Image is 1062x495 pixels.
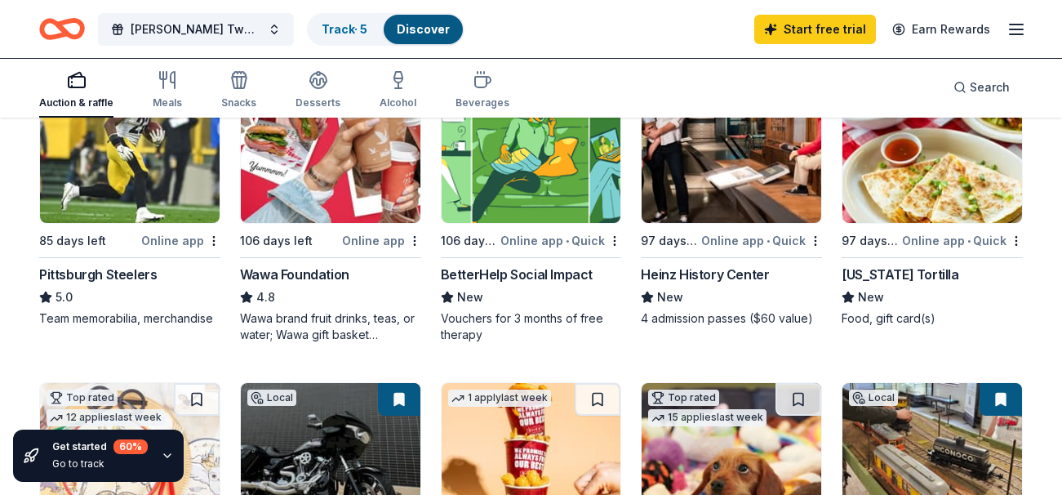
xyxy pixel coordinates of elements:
[448,390,551,407] div: 1 apply last week
[113,439,148,454] div: 60 %
[153,64,182,118] button: Meals
[39,67,220,327] a: Image for Pittsburgh SteelersTop ratedLocal85 days leftOnline appPittsburgh Steelers5.0Team memor...
[849,390,898,406] div: Local
[648,409,767,426] div: 15 applies last week
[842,310,1023,327] div: Food, gift card(s)
[307,13,464,46] button: Track· 5Discover
[342,230,421,251] div: Online app
[657,288,683,307] span: New
[39,231,106,251] div: 85 days left
[500,230,621,251] div: Online app Quick
[141,230,220,251] div: Online app
[221,64,256,118] button: Snacks
[842,67,1023,327] a: Image for California Tortilla97 days leftOnline app•Quick[US_STATE] TortillaNewFood, gift card(s)
[39,96,113,109] div: Auction & raffle
[295,96,340,109] div: Desserts
[256,288,275,307] span: 4.8
[240,67,421,343] a: Image for Wawa FoundationTop rated2 applieslast week106 days leftOnline appWawa Foundation4.8Wawa...
[39,265,157,284] div: Pittsburgh Steelers
[842,68,1022,223] img: Image for California Tortilla
[882,15,1000,44] a: Earn Rewards
[39,64,113,118] button: Auction & raffle
[641,310,822,327] div: 4 admission passes ($60 value)
[455,96,509,109] div: Beverages
[40,68,220,223] img: Image for Pittsburgh Steelers
[380,64,416,118] button: Alcohol
[967,234,971,247] span: •
[641,67,822,327] a: Image for Heinz History CenterLocal97 days leftOnline app•QuickHeinz History CenterNew4 admission...
[441,265,593,284] div: BetterHelp Social Impact
[566,234,569,247] span: •
[767,234,770,247] span: •
[98,13,294,46] button: [PERSON_NAME] Twp. Middle School Dance A Thon 2026
[970,78,1010,97] span: Search
[221,96,256,109] div: Snacks
[397,22,450,36] a: Discover
[641,231,698,251] div: 97 days left
[701,230,822,251] div: Online app Quick
[47,390,118,406] div: Top rated
[52,457,148,470] div: Go to track
[56,288,73,307] span: 5.0
[754,15,876,44] a: Start free trial
[441,310,622,343] div: Vouchers for 3 months of free therapy
[240,310,421,343] div: Wawa brand fruit drinks, teas, or water; Wawa gift basket (includes Wawa products and coupons)
[642,68,821,223] img: Image for Heinz History Center
[153,96,182,109] div: Meals
[240,265,349,284] div: Wawa Foundation
[442,68,621,223] img: Image for BetterHelp Social Impact
[902,230,1023,251] div: Online app Quick
[295,64,340,118] button: Desserts
[39,10,85,48] a: Home
[39,310,220,327] div: Team memorabilia, merchandise
[457,288,483,307] span: New
[241,68,420,223] img: Image for Wawa Foundation
[52,439,148,454] div: Get started
[455,64,509,118] button: Beverages
[441,231,498,251] div: 106 days left
[380,96,416,109] div: Alcohol
[131,20,261,39] span: [PERSON_NAME] Twp. Middle School Dance A Thon 2026
[240,231,313,251] div: 106 days left
[47,409,165,426] div: 12 applies last week
[940,71,1023,104] button: Search
[441,67,622,343] a: Image for BetterHelp Social Impact21 applieslast week106 days leftOnline app•QuickBetterHelp Soci...
[842,231,899,251] div: 97 days left
[842,265,958,284] div: [US_STATE] Tortilla
[322,22,367,36] a: Track· 5
[648,390,719,406] div: Top rated
[641,265,769,284] div: Heinz History Center
[247,390,296,406] div: Local
[858,288,884,307] span: New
